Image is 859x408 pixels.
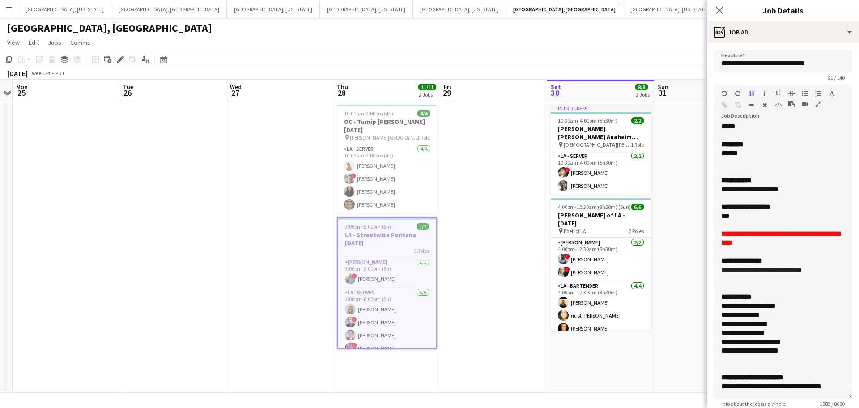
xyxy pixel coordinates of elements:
button: Fullscreen [815,101,821,108]
h3: [PERSON_NAME] of LA - [DATE] [551,211,651,227]
span: Wed [230,83,242,91]
span: 10:30am-4:00pm (5h30m) [558,117,617,124]
h3: [PERSON_NAME] [PERSON_NAME] Anaheim [DATE] [551,125,651,141]
app-job-card: In progress10:30am-4:00pm (5h30m)2/2[PERSON_NAME] [PERSON_NAME] Anaheim [DATE] [DEMOGRAPHIC_DATA]... [551,105,651,195]
span: ! [565,254,570,259]
button: [GEOGRAPHIC_DATA], [US_STATE] [227,0,320,18]
span: 2 Roles [414,247,429,254]
div: Job Ad [707,21,859,43]
span: View [7,38,20,47]
span: [PERSON_NAME][GEOGRAPHIC_DATA] [350,134,417,141]
a: Edit [25,37,43,48]
button: Ordered List [815,90,821,97]
span: 6/6 [631,204,644,210]
span: 2/2 [631,117,644,124]
button: Italic [761,90,768,97]
span: 3:00pm-8:00pm (5h) [345,223,391,230]
button: Strikethrough [788,90,795,97]
button: Clear Formatting [761,102,768,109]
span: 8/8 [635,84,648,90]
span: 2 Roles [629,228,644,234]
button: [GEOGRAPHIC_DATA], [GEOGRAPHIC_DATA] [111,0,227,18]
span: ! [565,167,570,173]
button: Bold [748,90,754,97]
span: 1 Role [631,141,644,148]
div: PDT [55,70,65,76]
span: 30 [549,88,561,98]
span: 4:00pm-12:30am (8h30m) (Sun) [558,204,631,210]
div: In progress [551,105,651,112]
button: [GEOGRAPHIC_DATA], [US_STATE] [413,0,506,18]
button: HTML Code [775,102,781,109]
span: 7/7 [417,223,429,230]
app-card-role: LA - Bartender4/44:00pm-12:30am (8h30m)[PERSON_NAME]ric st [PERSON_NAME][PERSON_NAME] [551,281,651,350]
span: Info about the job as a whole [714,400,792,407]
span: 31 / 140 [821,74,852,81]
span: Mon [16,83,28,91]
span: 28 [336,88,348,98]
span: ! [565,267,570,272]
app-job-card: 10:00am-2:00pm (4h)4/4OC - Turnip [PERSON_NAME] [DATE] [PERSON_NAME][GEOGRAPHIC_DATA]1 RoleLA - S... [337,105,437,213]
a: View [4,37,23,48]
h3: Job Details [707,4,859,16]
span: Comms [70,38,90,47]
button: Redo [735,90,741,97]
span: 29 [442,88,451,98]
app-card-role: LA - Server6/63:00pm-8:00pm (5h)[PERSON_NAME]![PERSON_NAME][PERSON_NAME]![PERSON_NAME] [338,288,436,383]
button: Underline [775,90,781,97]
h1: [GEOGRAPHIC_DATA], [GEOGRAPHIC_DATA] [7,21,212,35]
span: 25 [15,88,28,98]
div: 2 Jobs [419,91,436,98]
button: Horizontal Line [748,102,754,109]
app-job-card: 3:00pm-8:00pm (5h)7/7LA - Streetwise Fontana [DATE]2 Roles[PERSON_NAME]1/13:00pm-8:00pm (5h)![PER... [337,217,437,349]
button: [GEOGRAPHIC_DATA], [US_STATE] [320,0,413,18]
app-card-role: [PERSON_NAME]1/13:00pm-8:00pm (5h)![PERSON_NAME] [338,257,436,288]
span: ! [351,173,356,178]
app-job-card: 4:00pm-12:30am (8h30m) (Sun)6/6[PERSON_NAME] of LA - [DATE] Ebell of LA2 Roles[PERSON_NAME]2/24:0... [551,198,651,331]
span: ! [352,273,357,279]
button: [GEOGRAPHIC_DATA], [US_STATE] [623,0,716,18]
span: Tue [123,83,133,91]
div: 2 Jobs [636,91,650,98]
span: Sat [551,83,561,91]
app-card-role: [PERSON_NAME]2/24:00pm-12:30am (8h30m)![PERSON_NAME]![PERSON_NAME] [551,238,651,281]
h3: OC - Turnip [PERSON_NAME] [DATE] [337,118,437,134]
app-card-role: LA - Server4/410:00am-2:00pm (4h)[PERSON_NAME]![PERSON_NAME][PERSON_NAME][PERSON_NAME] [337,144,437,213]
span: Edit [29,38,39,47]
button: Text Color [829,90,835,97]
span: 27 [229,88,242,98]
span: 1 Role [417,134,430,141]
span: [DEMOGRAPHIC_DATA][PERSON_NAME] [564,141,631,148]
span: Fri [444,83,451,91]
span: 10:00am-2:00pm (4h) [344,110,393,117]
span: 31 [656,88,668,98]
span: Jobs [48,38,61,47]
span: Ebell of LA [564,228,586,234]
div: [DATE] [7,69,28,78]
span: 11/11 [418,84,436,90]
span: 1082 / 8000 [812,400,852,407]
span: 26 [122,88,133,98]
button: Undo [721,90,727,97]
button: Unordered List [802,90,808,97]
a: Jobs [44,37,65,48]
span: 4/4 [417,110,430,117]
span: Week 34 [30,70,52,76]
a: Comms [67,37,94,48]
app-card-role: LA - Server2/210:30am-4:00pm (5h30m)![PERSON_NAME][PERSON_NAME] [551,151,651,195]
button: Paste as plain text [788,101,795,108]
span: ! [352,317,357,322]
button: [GEOGRAPHIC_DATA], [US_STATE] [18,0,111,18]
button: Insert video [802,101,808,108]
span: ! [352,343,357,348]
span: Thu [337,83,348,91]
button: [GEOGRAPHIC_DATA], [GEOGRAPHIC_DATA] [506,0,623,18]
span: Sun [658,83,668,91]
h3: LA - Streetwise Fontana [DATE] [338,231,436,247]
